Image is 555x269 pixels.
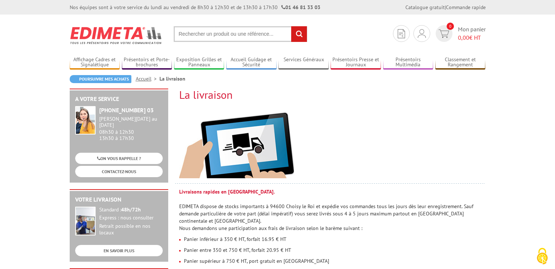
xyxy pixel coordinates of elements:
[179,246,482,254] p: Panier entre 350 et 750 € HT, forfait 20.95 € HT
[99,223,163,236] div: Retrait possible en nos locaux
[75,245,163,256] a: EN SAVOIR PLUS
[70,4,320,11] div: Nos équipes sont à votre service du lundi au vendredi de 8h30 à 12h30 et de 13h30 à 17h30
[405,4,486,11] div: |
[159,75,185,82] li: La livraison
[122,56,172,69] a: Présentoirs et Porte-brochures
[75,196,163,203] h2: Votre livraison
[179,112,295,178] img: livraison.jpg
[75,207,96,235] img: widget-livraison.jpg
[75,106,96,134] img: widget-service.jpg
[179,235,482,243] p: Panier inférieur à 350 € HT, forfait 16.95 € HT
[179,89,482,101] h2: La livraison
[99,215,163,221] div: Express : nous consulter
[434,25,486,42] a: devis rapide 0 Mon panier 0,00€ HT
[75,166,163,177] a: CONTACTEZ-NOUS
[383,56,433,69] a: Présentoirs Multimédia
[533,247,551,265] img: Cookies (fenêtre modale)
[446,4,486,11] a: Commande rapide
[99,207,163,213] div: Standard :
[291,26,307,42] input: rechercher
[174,56,224,69] a: Exposition Grilles et Panneaux
[179,249,184,252] img: puce_rouge.gif
[439,30,449,38] img: devis rapide
[179,238,184,241] img: puce_rouge.gif
[179,188,482,232] p: EDIMETA dispose de stocks importants à 94600 Choisy le Roi et expédie vos commandes tous les jour...
[70,75,131,83] a: Poursuivre mes achats
[179,257,482,265] p: Panier supérieur à 750 € HT, port gratuit en [GEOGRAPHIC_DATA]
[136,75,159,82] a: Accueil
[179,188,275,195] strong: Livraisons rapides en [GEOGRAPHIC_DATA].
[70,56,120,69] a: Affichage Cadres et Signalétique
[99,116,163,141] div: 08h30 à 12h30 13h30 à 17h30
[75,96,163,102] h2: A votre service
[226,56,277,69] a: Accueil Guidage et Sécurité
[99,106,154,114] strong: [PHONE_NUMBER] 03
[70,22,163,49] img: Edimeta
[121,206,141,213] strong: 48h/72h
[75,153,163,164] a: ON VOUS RAPPELLE ?
[398,29,405,38] img: devis rapide
[174,26,307,42] input: Rechercher un produit ou une référence...
[405,4,445,11] a: Catalogue gratuit
[418,29,426,38] img: devis rapide
[179,260,184,263] img: puce_rouge.gif
[458,34,486,42] span: € HT
[529,244,555,269] button: Cookies (fenêtre modale)
[435,56,486,69] a: Classement et Rangement
[281,4,320,11] strong: 01 46 81 33 03
[458,25,486,42] span: Mon panier
[99,116,163,128] div: [PERSON_NAME][DATE] au [DATE]
[278,56,329,69] a: Services Généraux
[331,56,381,69] a: Présentoirs Presse et Journaux
[458,34,469,41] span: 0,00
[447,23,454,30] span: 0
